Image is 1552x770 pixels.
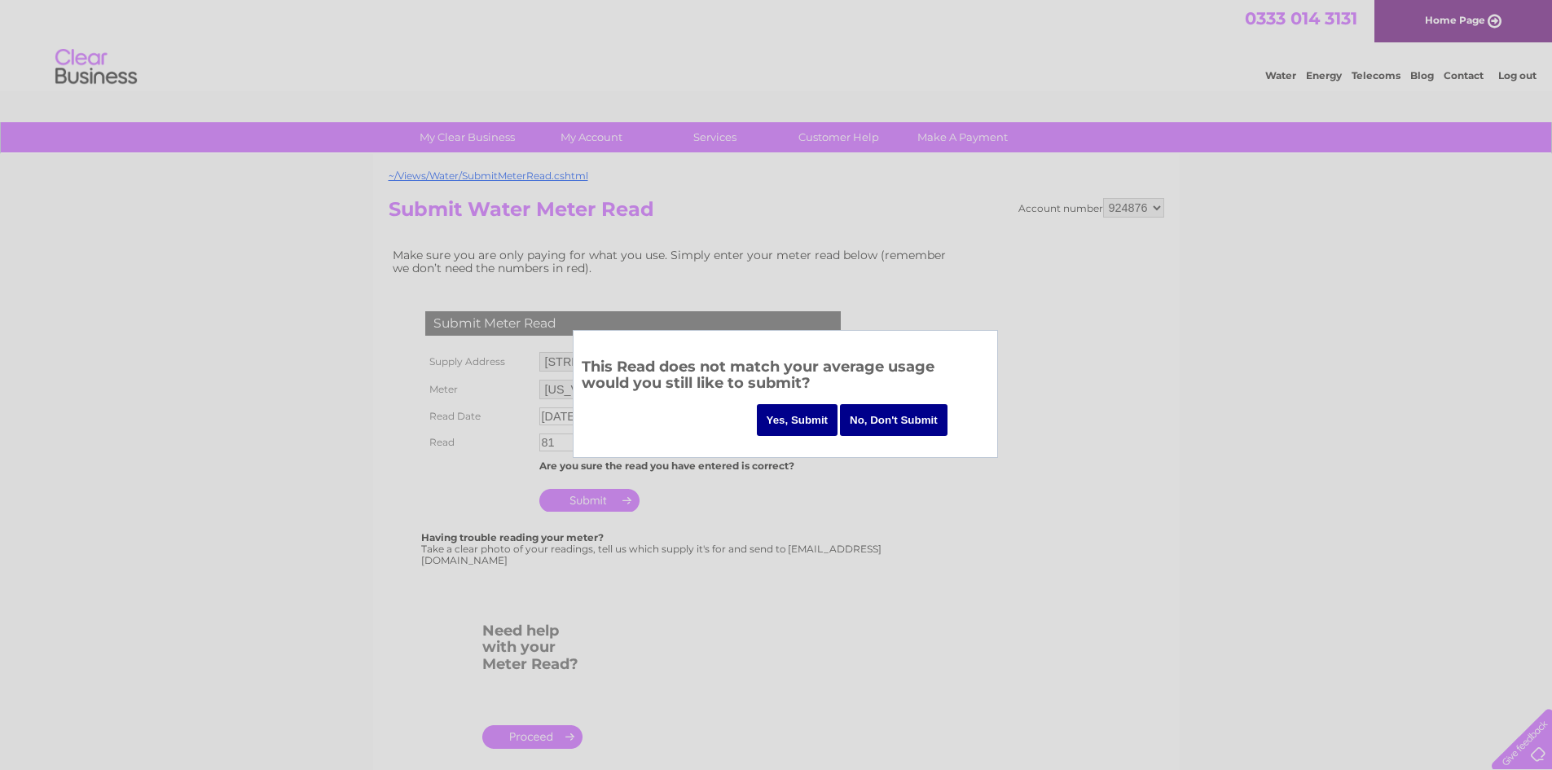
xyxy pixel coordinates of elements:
[840,404,947,436] input: No, Don't Submit
[1352,69,1400,81] a: Telecoms
[1245,8,1357,29] a: 0333 014 3131
[55,42,138,92] img: logo.png
[1498,69,1537,81] a: Log out
[1265,69,1296,81] a: Water
[392,9,1162,79] div: Clear Business is a trading name of Verastar Limited (registered in [GEOGRAPHIC_DATA] No. 3667643...
[582,355,989,400] h3: This Read does not match your average usage would you still like to submit?
[757,404,838,436] input: Yes, Submit
[1444,69,1484,81] a: Contact
[1410,69,1434,81] a: Blog
[1306,69,1342,81] a: Energy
